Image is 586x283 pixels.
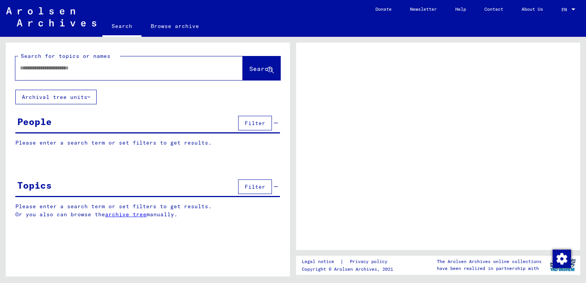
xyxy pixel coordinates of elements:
img: yv_logo.png [548,255,577,275]
a: Privacy policy [344,258,397,266]
p: The Arolsen Archives online collections [437,258,542,265]
img: Arolsen_neg.svg [6,7,96,26]
div: | [302,258,397,266]
button: Filter [238,179,272,194]
span: Filter [245,120,265,127]
span: EN [561,7,570,12]
a: archive tree [105,211,146,218]
p: Please enter a search term or set filters to get results. Or you also can browse the manually. [15,202,280,219]
span: Search [249,65,272,72]
p: Copyright © Arolsen Archives, 2021 [302,266,397,273]
div: People [17,115,52,128]
a: Search [102,17,142,37]
a: Browse archive [142,17,208,35]
mat-label: Search for topics or names [21,53,110,59]
p: have been realized in partnership with [437,265,542,272]
p: Please enter a search term or set filters to get results. [15,139,280,147]
button: Filter [238,116,272,130]
button: Search [243,56,280,80]
a: Legal notice [302,258,340,266]
div: Topics [17,178,52,192]
img: Change consent [553,250,571,268]
div: Change consent [552,249,571,268]
span: Filter [245,183,265,190]
button: Archival tree units [15,90,97,104]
